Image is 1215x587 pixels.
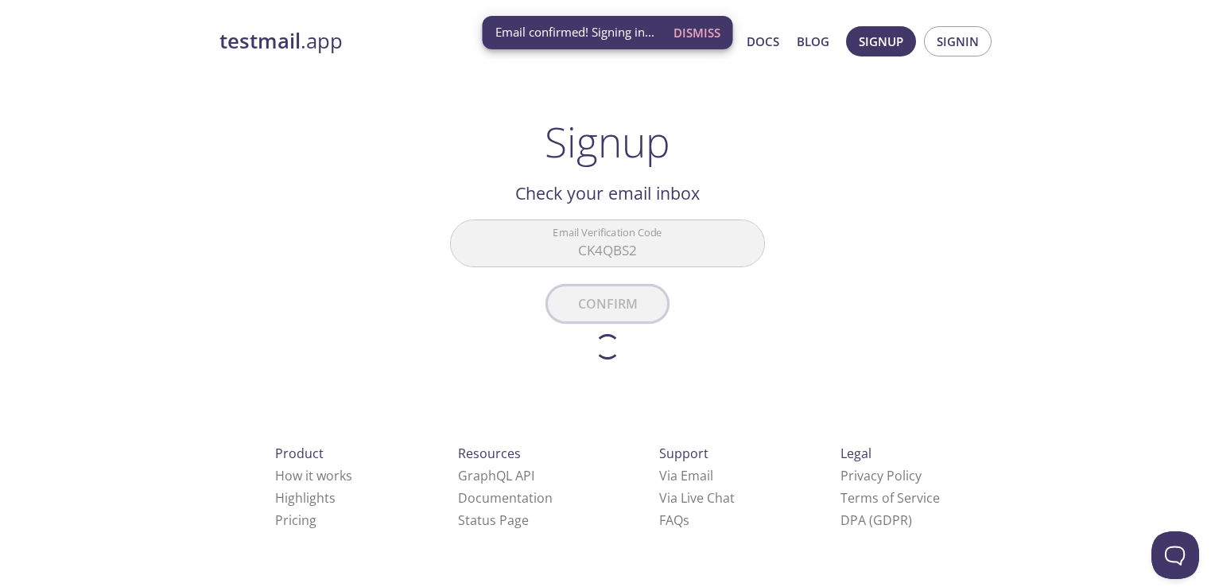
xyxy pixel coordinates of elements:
[458,489,553,507] a: Documentation
[219,28,593,55] a: testmail.app
[924,26,992,56] button: Signin
[840,445,871,462] span: Legal
[659,467,713,484] a: Via Email
[840,511,912,529] a: DPA (GDPR)
[840,467,922,484] a: Privacy Policy
[659,511,689,529] a: FAQ
[937,31,979,52] span: Signin
[659,489,735,507] a: Via Live Chat
[797,31,829,52] a: Blog
[659,445,708,462] span: Support
[846,26,916,56] button: Signup
[458,467,534,484] a: GraphQL API
[450,180,765,207] h2: Check your email inbox
[495,24,654,41] span: Email confirmed! Signing in...
[275,489,336,507] a: Highlights
[275,467,352,484] a: How it works
[667,17,727,48] button: Dismiss
[545,118,670,165] h1: Signup
[673,22,720,43] span: Dismiss
[859,31,903,52] span: Signup
[275,511,316,529] a: Pricing
[1151,531,1199,579] iframe: Help Scout Beacon - Open
[683,511,689,529] span: s
[458,445,521,462] span: Resources
[840,489,940,507] a: Terms of Service
[219,27,301,55] strong: testmail
[747,31,779,52] a: Docs
[275,445,324,462] span: Product
[458,511,529,529] a: Status Page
